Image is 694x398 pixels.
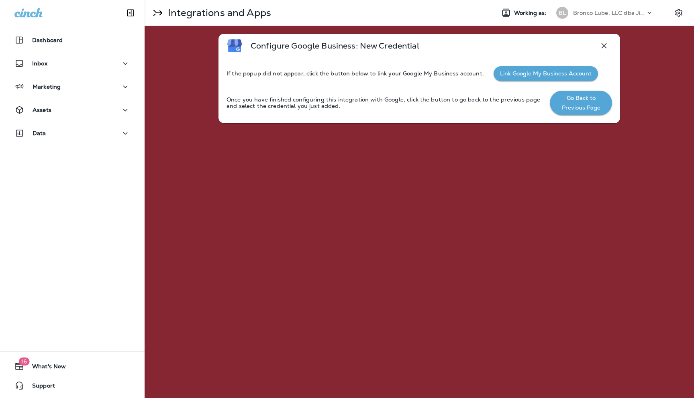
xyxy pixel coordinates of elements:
[24,363,66,373] span: What's New
[32,37,63,43] p: Dashboard
[8,32,137,48] button: Dashboard
[251,40,419,51] p: Configure Google Business: New Credential
[494,66,598,81] button: Link Google My Business Account
[514,10,548,16] span: Working as:
[8,125,137,141] button: Data
[33,107,51,113] p: Assets
[227,96,540,109] p: Once you have finished configuring this integration with Google, click the button to go back to t...
[556,7,568,19] div: BL
[672,6,686,20] button: Settings
[8,358,137,374] button: 16What's New
[165,7,271,19] p: Integrations and Apps
[227,70,484,77] p: If the popup did not appear, click the button below to link your Google My Business account.
[32,60,47,67] p: Inbox
[24,382,55,392] span: Support
[33,83,61,90] p: Marketing
[8,55,137,71] button: Inbox
[8,378,137,394] button: Support
[33,130,46,136] p: Data
[18,357,29,366] span: 16
[550,91,612,115] button: Go Back to Previous Page
[227,38,243,54] img: Google Business
[8,79,137,95] button: Marketing
[573,10,645,16] p: Bronco Lube, LLC dba Jiffy Lube
[8,102,137,118] button: Assets
[119,5,142,21] button: Collapse Sidebar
